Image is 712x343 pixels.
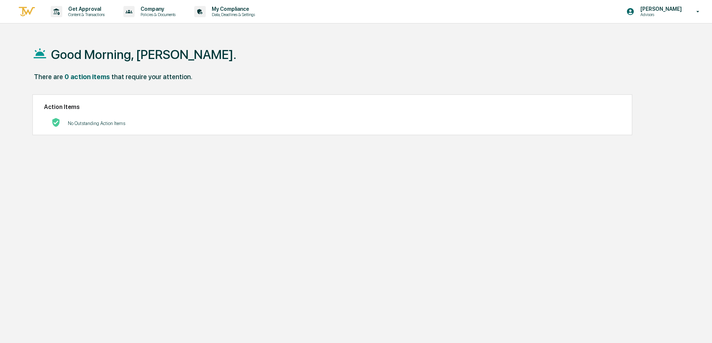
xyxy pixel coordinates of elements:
img: No Actions logo [51,118,60,127]
p: Content & Transactions [62,12,108,17]
p: Advisors [634,12,686,17]
div: 0 action items [64,73,110,81]
div: that require your attention. [111,73,192,81]
h2: Action Items [44,103,621,110]
p: Policies & Documents [135,12,179,17]
p: No Outstanding Action Items [68,121,125,126]
h1: Good Morning, [PERSON_NAME]. [51,47,236,62]
div: There are [34,73,63,81]
p: Data, Deadlines & Settings [206,12,259,17]
p: [PERSON_NAME] [634,6,686,12]
img: logo [18,6,36,18]
p: Get Approval [62,6,108,12]
p: Company [135,6,179,12]
p: My Compliance [206,6,259,12]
